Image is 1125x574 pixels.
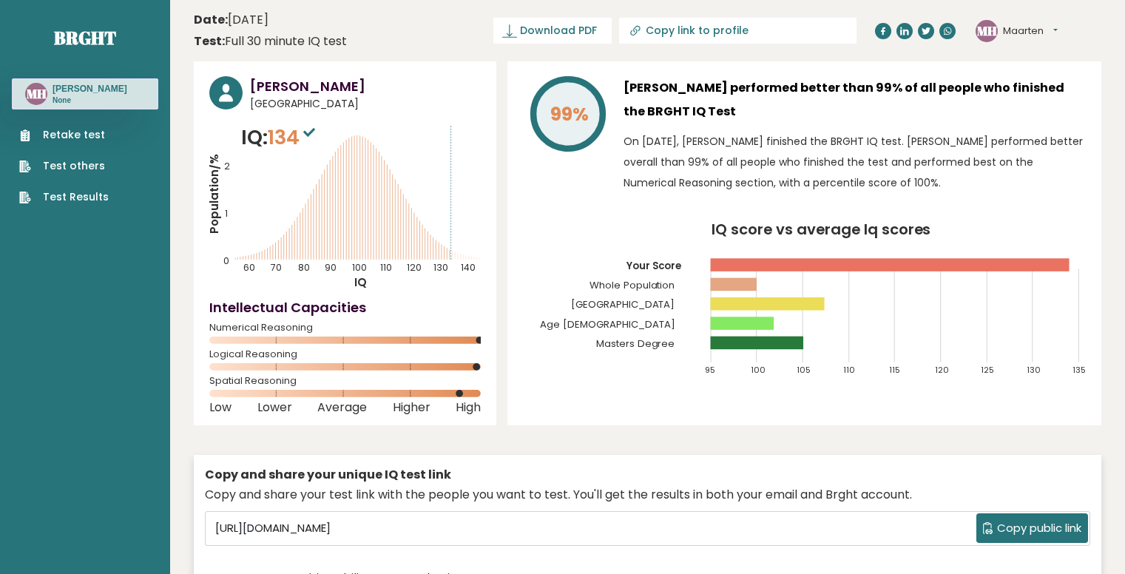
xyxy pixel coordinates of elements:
span: Numerical Reasoning [209,325,481,331]
tspan: 99% [550,101,589,127]
tspan: 110 [380,261,392,274]
tspan: 120 [935,364,949,376]
tspan: 140 [461,261,476,274]
tspan: 110 [843,364,855,376]
button: Maarten [1003,24,1058,38]
span: Average [317,405,367,411]
tspan: IQ [354,274,367,290]
div: Full 30 minute IQ test [194,33,347,50]
span: Low [209,405,232,411]
b: Test: [194,33,225,50]
a: Brght [54,26,116,50]
text: MH [977,21,997,38]
tspan: 105 [797,364,811,376]
tspan: 2 [224,160,230,172]
b: Date: [194,11,228,28]
div: Copy and share your test link with the people you want to test. You'll get the results in both yo... [205,486,1090,504]
a: Test Results [19,189,109,205]
tspan: [GEOGRAPHIC_DATA] [571,297,675,311]
span: Logical Reasoning [209,351,481,357]
span: Copy public link [997,520,1081,537]
span: Download PDF [520,23,597,38]
a: Retake test [19,127,109,143]
tspan: IQ score vs average Iq scores [712,219,931,240]
tspan: 70 [271,261,282,274]
tspan: 130 [433,261,448,274]
tspan: 60 [244,261,256,274]
tspan: 130 [1027,364,1041,376]
tspan: 95 [705,364,715,376]
tspan: 115 [889,364,900,376]
tspan: 0 [223,254,229,267]
span: Lower [257,405,292,411]
a: Test others [19,158,109,174]
p: None [53,95,127,106]
h4: Intellectual Capacities [209,297,481,317]
tspan: 1 [225,207,228,220]
tspan: Masters Degree [596,337,675,351]
a: Download PDF [493,18,612,44]
span: Spatial Reasoning [209,378,481,384]
span: High [456,405,481,411]
span: [GEOGRAPHIC_DATA] [250,96,481,112]
p: IQ: [241,123,319,152]
tspan: Your Score [626,259,682,273]
time: [DATE] [194,11,268,29]
h3: [PERSON_NAME] [53,83,127,95]
div: Copy and share your unique IQ test link [205,466,1090,484]
tspan: 125 [981,364,994,376]
tspan: 100 [352,261,367,274]
tspan: 135 [1073,364,1087,376]
button: Copy public link [976,513,1088,543]
tspan: Age [DEMOGRAPHIC_DATA] [540,317,675,331]
tspan: Population/% [206,154,222,234]
text: MH [27,85,47,102]
tspan: 120 [407,261,422,274]
h3: [PERSON_NAME] performed better than 99% of all people who finished the BRGHT IQ Test [624,76,1086,124]
p: On [DATE], [PERSON_NAME] finished the BRGHT IQ test. [PERSON_NAME] performed better overall than ... [624,131,1086,193]
span: Higher [393,405,430,411]
tspan: 90 [325,261,337,274]
tspan: 80 [298,261,310,274]
h3: [PERSON_NAME] [250,76,481,96]
tspan: 100 [751,364,766,376]
tspan: Whole Population [589,278,675,292]
span: 134 [268,124,319,151]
